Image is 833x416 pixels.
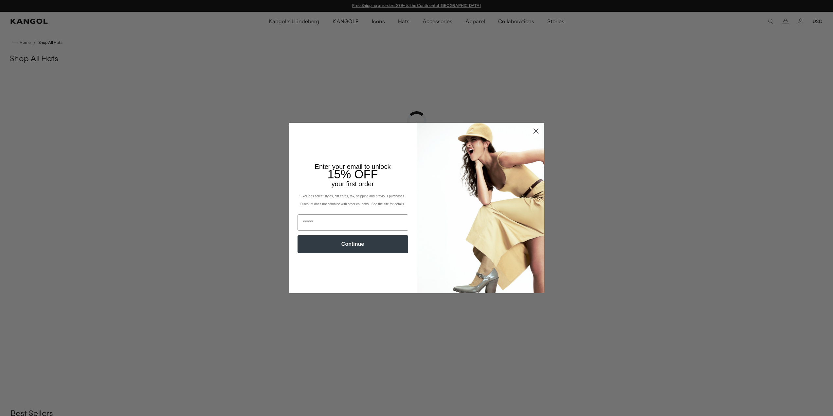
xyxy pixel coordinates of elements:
[298,214,408,231] input: Email
[315,163,391,170] span: Enter your email to unlock
[298,235,408,253] button: Continue
[332,180,374,188] span: your first order
[530,125,542,137] button: Close dialog
[299,194,406,206] span: *Excludes select styles, gift cards, tax, shipping and previous purchases. Discount does not comb...
[417,123,544,293] img: 93be19ad-e773-4382-80b9-c9d740c9197f.jpeg
[327,168,378,181] span: 15% OFF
